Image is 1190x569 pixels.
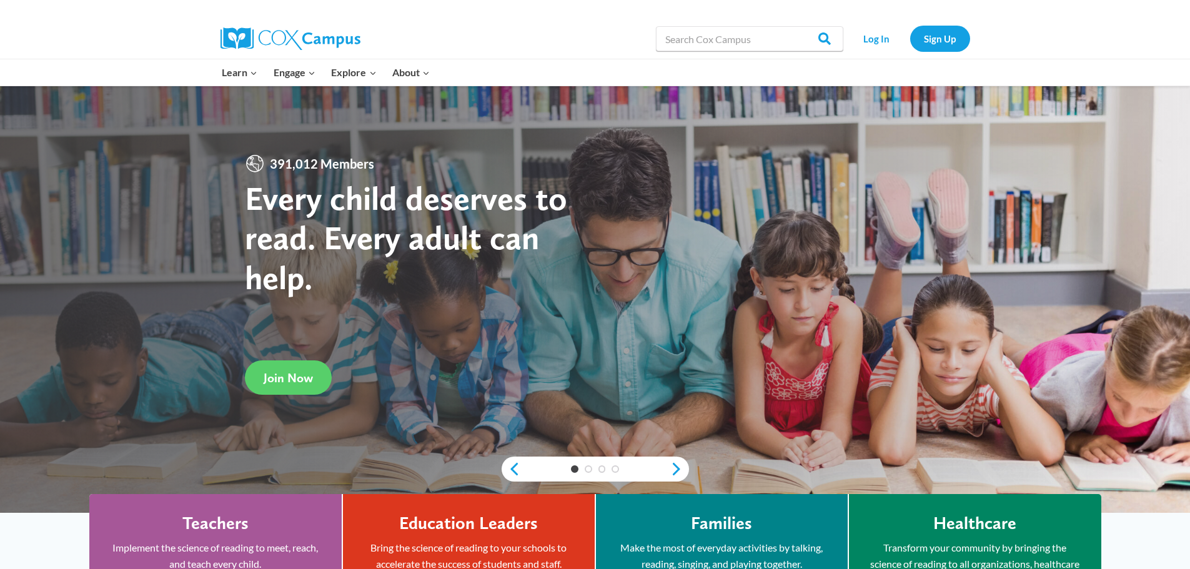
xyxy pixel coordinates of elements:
[571,465,578,473] a: 1
[910,26,970,51] a: Sign Up
[331,64,376,81] span: Explore
[691,513,752,534] h4: Families
[612,465,619,473] a: 4
[274,64,315,81] span: Engage
[585,465,592,473] a: 2
[245,360,332,395] a: Join Now
[222,64,257,81] span: Learn
[245,178,567,297] strong: Every child deserves to read. Every adult can help.
[264,370,313,385] span: Join Now
[221,27,360,50] img: Cox Campus
[933,513,1016,534] h4: Healthcare
[182,513,249,534] h4: Teachers
[598,465,606,473] a: 3
[399,513,538,534] h4: Education Leaders
[670,462,689,477] a: next
[850,26,904,51] a: Log In
[214,59,438,86] nav: Primary Navigation
[502,462,520,477] a: previous
[850,26,970,51] nav: Secondary Navigation
[656,26,843,51] input: Search Cox Campus
[265,154,379,174] span: 391,012 Members
[502,457,689,482] div: content slider buttons
[392,64,430,81] span: About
